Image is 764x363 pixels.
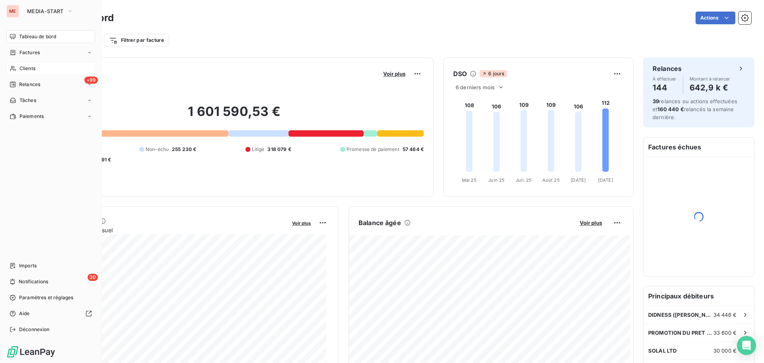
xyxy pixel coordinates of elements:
[453,69,467,78] h6: DSO
[653,98,659,104] span: 39
[45,226,286,234] span: Chiffre d'affaires mensuel
[19,65,35,72] span: Clients
[252,146,265,153] span: Litige
[359,218,401,228] h6: Balance âgée
[381,70,408,77] button: Voir plus
[27,8,64,14] span: MEDIA-START
[713,312,737,318] span: 34 446 €
[648,312,713,318] span: DIDNESS ([PERSON_NAME])
[45,104,424,128] h2: 1 601 590,53 €
[456,84,495,90] span: 6 derniers mois
[653,81,676,94] h4: 144
[267,146,291,153] span: 318 079 €
[643,137,754,157] h6: Factures échues
[696,12,735,24] button: Actions
[653,77,676,81] span: À effectuer
[19,33,56,40] span: Tableau de bord
[19,97,36,104] span: Tâches
[403,146,424,153] span: 57 464 €
[653,64,682,73] h6: Relances
[104,34,169,47] button: Filtrer par facture
[653,98,737,120] span: relances ou actions effectuées et relancés la semaine dernière.
[577,219,604,226] button: Voir plus
[19,278,48,285] span: Notifications
[488,177,505,183] tspan: Juin 25
[648,347,676,354] span: SOLAL LTD
[542,177,560,183] tspan: Août 25
[690,81,730,94] h4: 642,9 k €
[516,177,532,183] tspan: Juil. 25
[598,177,613,183] tspan: [DATE]
[146,146,169,153] span: Non-échu
[713,347,737,354] span: 30 000 €
[19,113,44,120] span: Paiements
[383,71,405,77] span: Voir plus
[19,326,50,333] span: Déconnexion
[479,70,507,77] span: 6 jours
[690,77,730,81] span: Montant à relancer
[88,274,98,281] span: 30
[292,220,311,226] span: Voir plus
[19,262,37,269] span: Imports
[6,345,56,358] img: Logo LeanPay
[657,106,684,112] span: 160 440 €
[347,146,400,153] span: Promesse de paiement
[571,177,586,183] tspan: [DATE]
[19,81,40,88] span: Relances
[580,220,602,226] span: Voir plus
[6,307,95,320] a: Aide
[643,286,754,306] h6: Principaux débiteurs
[713,330,737,336] span: 33 600 €
[737,336,756,355] div: Open Intercom Messenger
[6,5,19,18] div: ME
[462,177,477,183] tspan: Mai 25
[648,330,713,336] span: PROMOTION DU PRET A PORTER (PIMKIE)
[19,49,40,56] span: Factures
[19,294,73,301] span: Paramètres et réglages
[84,77,98,84] span: +99
[172,146,196,153] span: 255 230 €
[290,219,313,226] button: Voir plus
[19,310,30,317] span: Aide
